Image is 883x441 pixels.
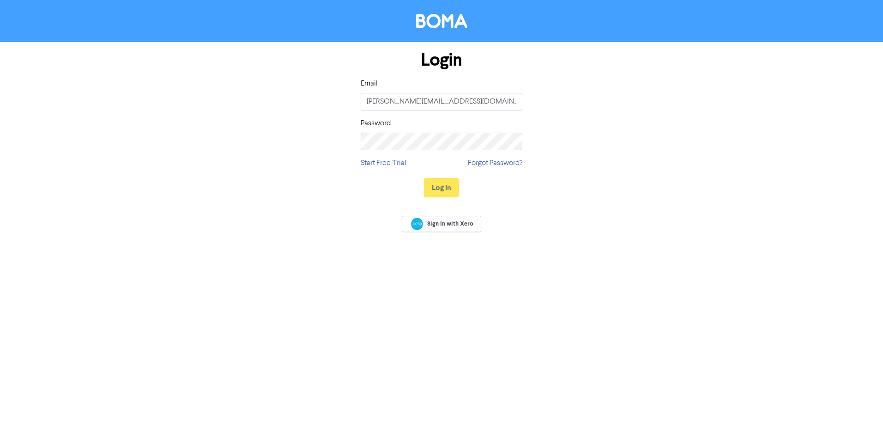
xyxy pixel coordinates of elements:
[402,216,481,232] a: Sign In with Xero
[361,158,406,169] a: Start Free Trial
[427,220,473,228] span: Sign In with Xero
[361,118,391,129] label: Password
[411,218,423,230] img: Xero logo
[468,158,522,169] a: Forgot Password?
[424,178,459,197] button: Log In
[416,14,467,28] img: BOMA Logo
[361,78,378,89] label: Email
[361,49,522,71] h1: Login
